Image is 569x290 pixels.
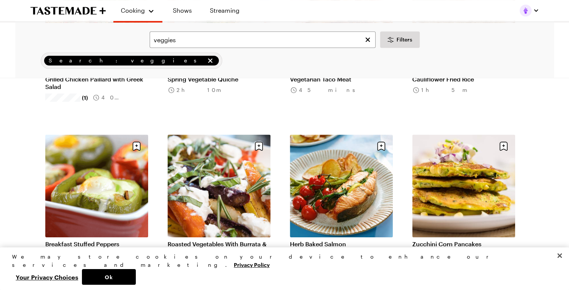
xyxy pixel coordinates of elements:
[520,4,539,16] button: Profile picture
[30,6,106,15] a: To Tastemade Home Page
[290,240,393,248] a: Herb Baked Salmon
[252,139,266,153] button: Save recipe
[82,269,136,285] button: Ok
[129,139,144,153] button: Save recipe
[520,4,532,16] img: Profile picture
[412,240,515,248] a: Zucchini Corn Pancakes
[121,7,145,14] span: Cooking
[168,75,270,83] a: Spring Vegetable Quiche
[206,56,214,65] button: remove Search: veggies
[12,269,82,285] button: Your Privacy Choices
[234,261,270,268] a: More information about your privacy, opens in a new tab
[49,56,205,65] span: Search: veggies
[364,36,372,44] button: Clear search
[45,75,148,90] a: Grilled Chicken Paillard with Greek Salad
[121,3,155,18] button: Cooking
[45,240,148,248] a: Breakfast Stuffed Peppers
[380,31,420,48] button: Desktop filters
[12,253,551,269] div: We may store cookies on your device to enhance our services and marketing.
[12,253,551,285] div: Privacy
[397,36,412,43] span: Filters
[551,247,568,264] button: Close
[290,75,393,83] a: Vegetarian Taco Meat
[496,139,511,153] button: Save recipe
[168,240,270,255] a: Roasted Vegetables With Burrata & Herbs
[412,75,515,83] a: Cauliflower Fried Rice
[374,139,388,153] button: Save recipe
